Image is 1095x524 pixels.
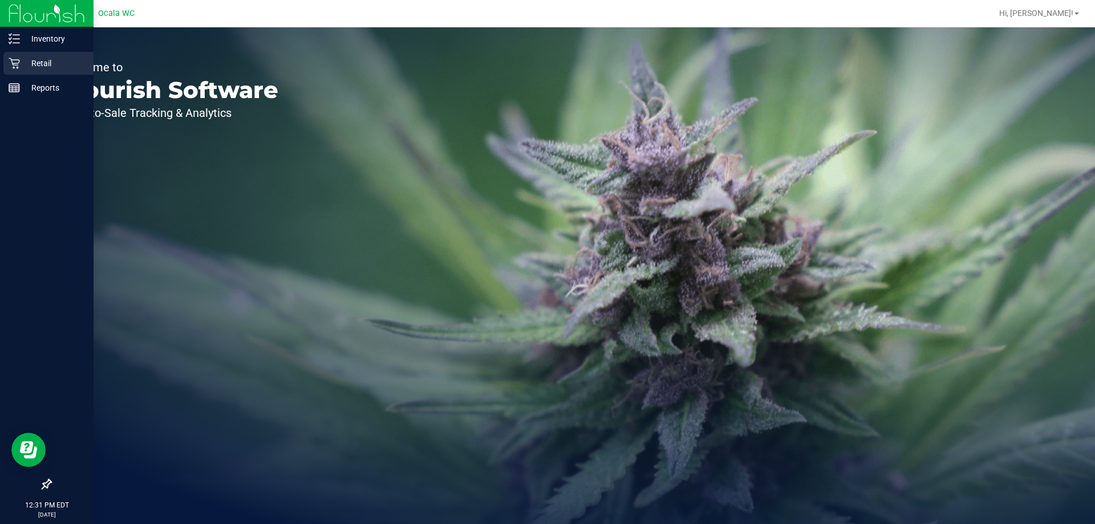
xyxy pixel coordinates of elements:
[999,9,1073,18] span: Hi, [PERSON_NAME]!
[20,32,88,46] p: Inventory
[9,58,20,69] inline-svg: Retail
[62,79,278,101] p: Flourish Software
[5,510,88,519] p: [DATE]
[98,9,135,18] span: Ocala WC
[11,433,46,467] iframe: Resource center
[62,107,278,119] p: Seed-to-Sale Tracking & Analytics
[9,82,20,94] inline-svg: Reports
[62,62,278,73] p: Welcome to
[20,56,88,70] p: Retail
[9,33,20,44] inline-svg: Inventory
[20,81,88,95] p: Reports
[5,500,88,510] p: 12:31 PM EDT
